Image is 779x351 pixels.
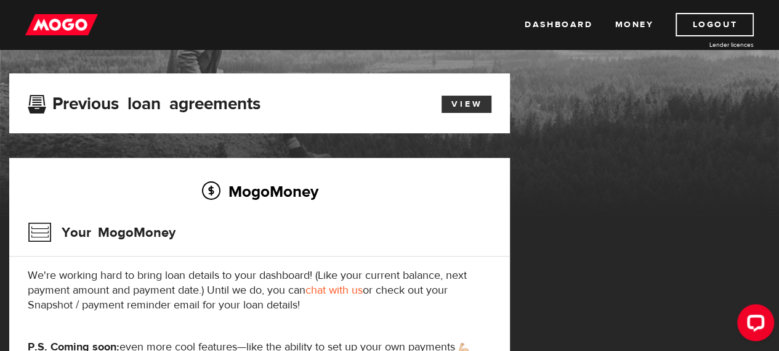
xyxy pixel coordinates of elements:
a: Logout [676,13,754,36]
iframe: LiveChat chat widget [727,299,779,351]
h2: MogoMoney [28,178,491,204]
h3: Previous loan agreements [28,94,260,110]
a: Money [615,13,653,36]
a: Lender licences [661,40,754,49]
a: Dashboard [525,13,592,36]
img: mogo_logo-11ee424be714fa7cbb0f0f49df9e16ec.png [25,13,98,36]
a: View [442,96,491,113]
p: We're working hard to bring loan details to your dashboard! (Like your current balance, next paym... [28,268,491,313]
a: chat with us [305,283,363,297]
h3: Your MogoMoney [28,217,176,249]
